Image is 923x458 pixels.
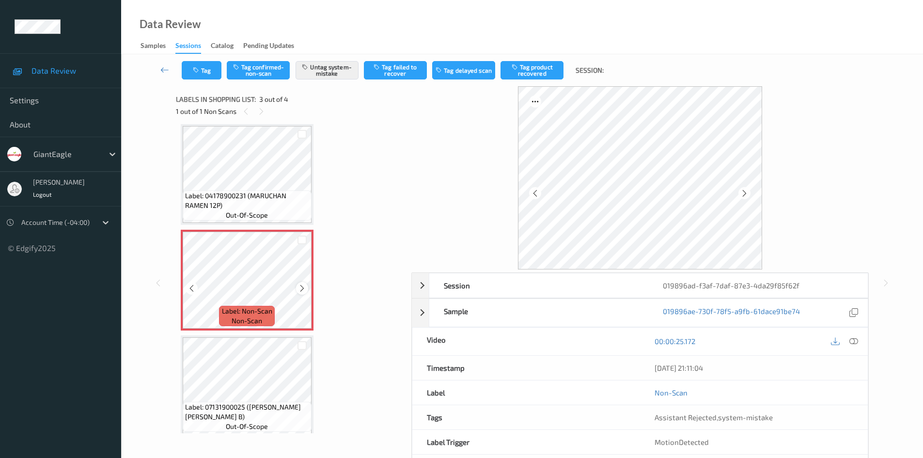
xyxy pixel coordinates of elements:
button: Tag delayed scan [432,61,495,79]
a: Non-Scan [655,388,688,397]
div: 019896ad-f3af-7daf-87e3-4da29f85f62f [648,273,867,298]
button: Tag failed to recover [364,61,427,79]
a: 019896ae-730f-78f5-a9fb-61dace91be74 [663,306,800,319]
span: Assistant Rejected [655,413,717,422]
span: Label: Non-Scan [222,306,272,316]
div: [DATE] 21:11:04 [655,363,853,373]
span: Session: [576,65,604,75]
div: MotionDetected [640,430,868,454]
span: 3 out of 4 [259,95,288,104]
a: Pending Updates [243,39,304,53]
a: 00:00:25.172 [655,336,695,346]
div: Data Review [140,19,201,29]
span: Label: 04178900231 (MARUCHAN RAMEN 12P) [185,191,309,210]
button: Tag confirmed-non-scan [227,61,290,79]
span: out-of-scope [226,422,268,431]
div: Samples [141,41,166,53]
span: system-mistake [718,413,773,422]
button: Untag system-mistake [296,61,359,79]
span: Labels in shopping list: [176,95,256,104]
div: Sample [429,299,648,327]
div: 1 out of 1 Non Scans [176,105,405,117]
div: Label [412,380,640,405]
div: Session [429,273,648,298]
a: Catalog [211,39,243,53]
div: Video [412,328,640,355]
a: Sessions [175,39,211,54]
div: Session019896ad-f3af-7daf-87e3-4da29f85f62f [412,273,868,298]
button: Tag product recovered [501,61,563,79]
button: Tag [182,61,221,79]
div: Pending Updates [243,41,294,53]
div: Timestamp [412,356,640,380]
div: Sessions [175,41,201,54]
div: Label Trigger [412,430,640,454]
a: Samples [141,39,175,53]
span: Label: 07131900025 ([PERSON_NAME] [PERSON_NAME] B) [185,402,309,422]
div: Catalog [211,41,234,53]
div: Sample019896ae-730f-78f5-a9fb-61dace91be74 [412,299,868,327]
span: out-of-scope [226,210,268,220]
div: Tags [412,405,640,429]
span: non-scan [232,316,262,326]
span: , [655,413,773,422]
